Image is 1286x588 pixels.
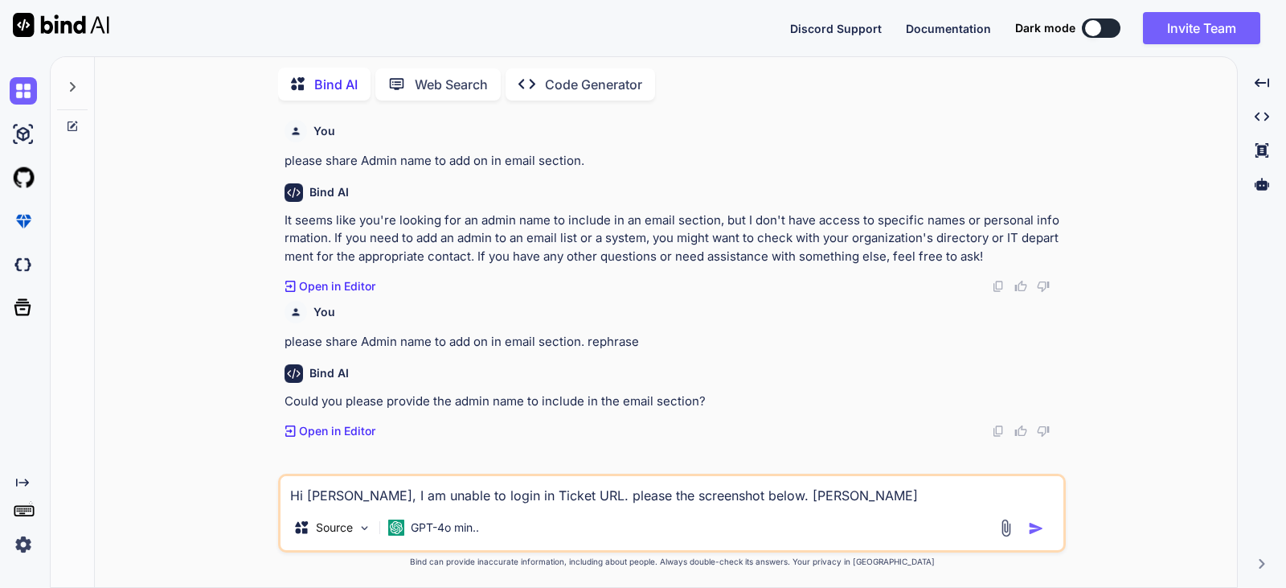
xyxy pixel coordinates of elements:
[415,75,488,94] p: Web Search
[313,123,335,139] h6: You
[1143,12,1260,44] button: Invite Team
[313,304,335,320] h6: You
[10,531,37,558] img: settings
[299,423,375,439] p: Open in Editor
[545,75,642,94] p: Code Generator
[10,121,37,148] img: ai-studio
[997,519,1015,537] img: attachment
[10,77,37,105] img: chat
[1014,425,1027,438] img: like
[309,365,349,381] h6: Bind AI
[299,278,375,294] p: Open in Editor
[285,152,1063,171] p: please share Admin name to add on in email section.
[281,476,1063,505] textarea: Hi [PERSON_NAME], I am unable to login in Ticket URL. please the screenshot below. [PERSON_NAME]
[790,22,882,35] span: Discord Support
[992,280,1005,293] img: copy
[10,164,37,191] img: githubLight
[1015,20,1075,36] span: Dark mode
[278,556,1066,568] p: Bind can provide inaccurate information, including about people. Always double-check its answers....
[285,333,1063,352] p: please share Admin name to add on in email section. rephrase
[1037,280,1050,293] img: dislike
[10,251,37,278] img: darkCloudIdeIcon
[10,208,37,235] img: premium
[411,520,479,536] p: GPT-4o min..
[1014,280,1027,293] img: like
[316,520,353,536] p: Source
[285,212,1063,266] p: It seems like you're looking for an admin name to include in an email section, but I don't have a...
[285,393,1063,411] p: Could you please provide the admin name to include in the email section?
[790,20,882,37] button: Discord Support
[314,75,358,94] p: Bind AI
[1037,425,1050,438] img: dislike
[1028,520,1044,537] img: icon
[388,520,404,536] img: GPT-4o mini
[992,425,1005,438] img: copy
[358,521,371,535] img: Pick Models
[906,22,991,35] span: Documentation
[309,184,349,200] h6: Bind AI
[906,20,991,37] button: Documentation
[13,13,109,37] img: Bind AI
